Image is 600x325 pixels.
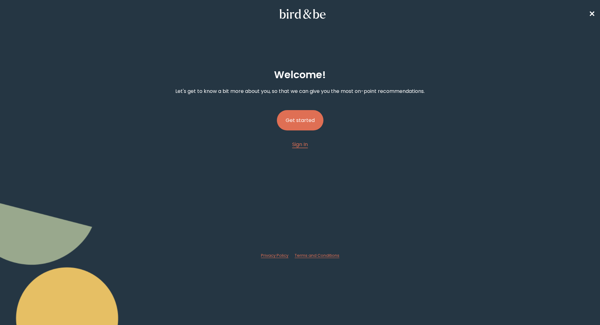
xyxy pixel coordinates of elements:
[292,141,308,148] span: Sign In
[295,253,339,258] a: Terms and Conditions
[277,110,323,130] button: Get started
[277,100,323,140] a: Get started
[292,140,308,148] a: Sign In
[589,9,595,19] span: ✕
[274,67,326,82] h2: Welcome !
[261,253,288,258] a: Privacy Policy
[175,87,425,95] p: Let's get to know a bit more about you, so that we can give you the most on-point recommendations.
[589,8,595,19] a: ✕
[569,296,594,319] iframe: Gorgias live chat messenger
